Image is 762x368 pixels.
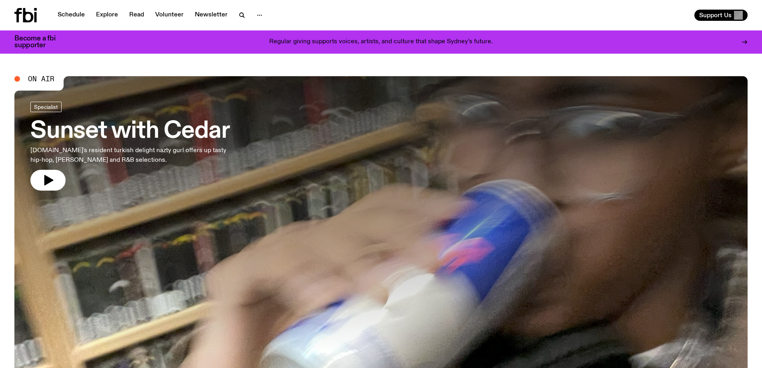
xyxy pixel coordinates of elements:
p: Regular giving supports voices, artists, and culture that shape Sydney’s future. [269,38,493,46]
a: Schedule [53,10,90,21]
a: Volunteer [150,10,188,21]
button: Support Us [694,10,748,21]
a: Sunset with Cedar[DOMAIN_NAME]'s resident turkish delight nazty gurl offers up tasty hip-hop, [PE... [30,102,235,191]
span: Specialist [34,104,58,110]
a: Read [124,10,149,21]
span: On Air [28,75,54,82]
h3: Become a fbi supporter [14,35,66,49]
a: Specialist [30,102,62,112]
a: Explore [91,10,123,21]
span: Support Us [699,12,732,19]
p: [DOMAIN_NAME]'s resident turkish delight nazty gurl offers up tasty hip-hop, [PERSON_NAME] and R&... [30,146,235,165]
a: Newsletter [190,10,232,21]
h3: Sunset with Cedar [30,120,235,143]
